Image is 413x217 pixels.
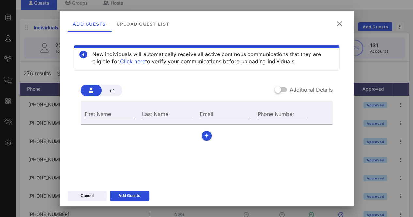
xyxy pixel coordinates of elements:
button: Cancel [68,191,107,201]
button: +1 [102,85,122,96]
a: Click here [120,58,145,65]
div: New individuals will automatically receive all active continous communications that they are elig... [92,51,334,65]
div: Add Guests [119,193,140,199]
button: Add Guests [110,191,149,201]
div: Add Guests [68,16,111,32]
label: Additional Details [290,86,333,93]
div: Upload Guest List [111,16,174,32]
div: Cancel [81,193,94,199]
span: +1 [107,88,117,93]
